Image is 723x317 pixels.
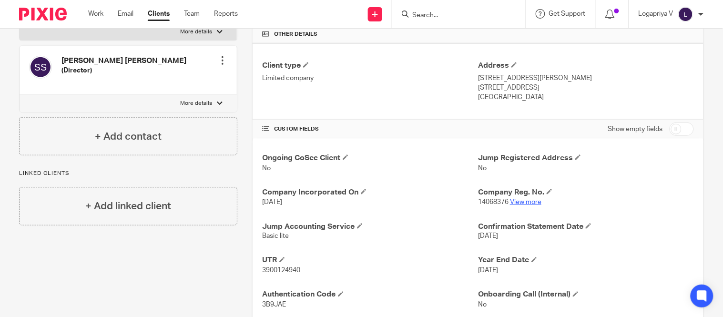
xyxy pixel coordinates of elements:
h5: (Director) [61,66,186,75]
p: [GEOGRAPHIC_DATA] [478,92,694,102]
h4: Year End Date [478,256,694,266]
label: Show empty fields [608,124,663,134]
p: Linked clients [19,170,237,177]
a: Clients [148,9,170,19]
span: 3B9JAE [262,302,286,308]
span: No [478,165,487,172]
span: 14068376 [478,199,509,205]
h4: Onboarding Call (Internal) [478,290,694,300]
span: Get Support [549,10,586,17]
span: Basic lite [262,233,289,240]
h4: Company Reg. No. [478,187,694,197]
h4: UTR [262,256,478,266]
span: [DATE] [478,267,498,274]
span: No [262,165,271,172]
span: No [478,302,487,308]
h4: Client type [262,61,478,71]
h4: Authentication Code [262,290,478,300]
h4: + Add linked client [85,199,171,214]
a: Team [184,9,200,19]
h4: Jump Accounting Service [262,222,478,232]
h4: + Add contact [95,129,162,144]
span: Other details [274,31,317,38]
p: More details [180,100,212,107]
img: Pixie [19,8,67,20]
h4: Ongoing CoSec Client [262,153,478,163]
h4: [PERSON_NAME] [PERSON_NAME] [61,56,186,66]
span: 3900124940 [262,267,300,274]
p: [STREET_ADDRESS][PERSON_NAME] [478,73,694,83]
img: svg%3E [678,7,693,22]
a: Reports [214,9,238,19]
a: Work [88,9,103,19]
span: [DATE] [262,199,282,205]
p: More details [180,28,212,36]
a: View more [510,199,541,205]
h4: Confirmation Statement Date [478,222,694,232]
input: Search [411,11,497,20]
h4: Address [478,61,694,71]
h4: Jump Registered Address [478,153,694,163]
p: Logapriya V [639,9,673,19]
h4: Company Incorporated On [262,187,478,197]
img: svg%3E [29,56,52,79]
h4: CUSTOM FIELDS [262,125,478,133]
p: [STREET_ADDRESS] [478,83,694,92]
a: Email [118,9,133,19]
p: Limited company [262,73,478,83]
span: [DATE] [478,233,498,240]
